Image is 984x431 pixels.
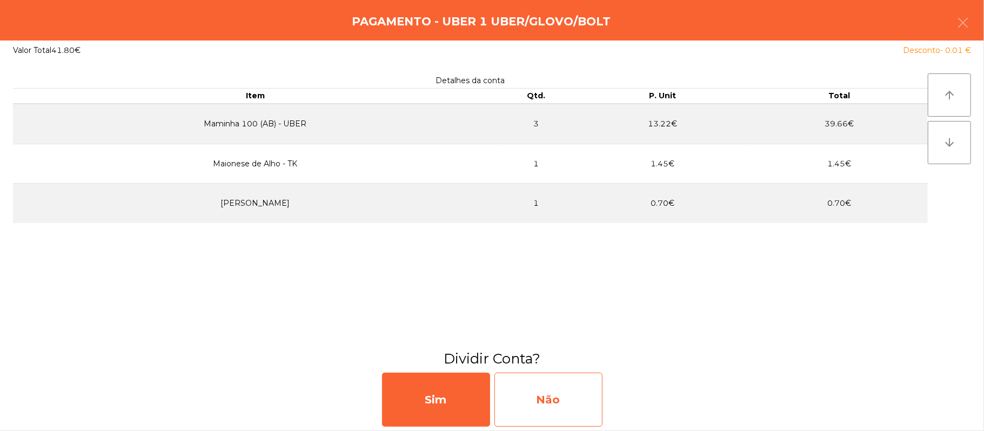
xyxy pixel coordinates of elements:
span: 41.80€ [51,45,81,55]
td: 0.70€ [751,184,928,223]
th: Total [751,89,928,104]
td: 1 [498,184,574,223]
th: Item [13,89,498,104]
td: 1 [498,144,574,184]
td: 1.45€ [751,144,928,184]
button: arrow_downward [928,121,971,164]
th: P. Unit [574,89,751,104]
td: 39.66€ [751,104,928,144]
span: Detalhes da conta [436,76,505,85]
div: Desconto [903,45,971,56]
th: Qtd. [498,89,574,104]
td: Maminha 100 (AB) - UBER [13,104,498,144]
h4: Pagamento - UBER 1 UBER/GLOVO/BOLT [352,14,611,30]
i: arrow_upward [943,89,956,102]
div: Sim [382,373,490,427]
span: Valor Total [13,45,51,55]
div: Não [494,373,603,427]
span: - 0.01 € [940,45,971,55]
i: arrow_downward [943,136,956,149]
td: [PERSON_NAME] [13,184,498,223]
td: Maionese de Alho - TK [13,144,498,184]
button: arrow_upward [928,73,971,117]
td: 3 [498,104,574,144]
h3: Dividir Conta? [8,349,976,368]
td: 1.45€ [574,144,751,184]
td: 0.70€ [574,184,751,223]
td: 13.22€ [574,104,751,144]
